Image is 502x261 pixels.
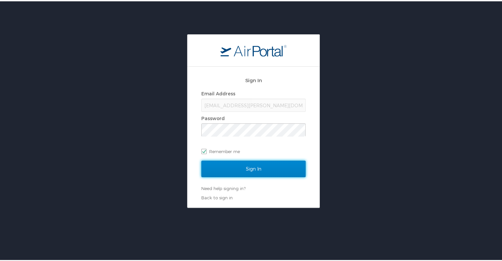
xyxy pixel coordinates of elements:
[201,145,306,155] label: Remember me
[201,75,306,83] h2: Sign In
[201,89,235,95] label: Email Address
[201,194,233,199] a: Back to sign in
[201,114,225,120] label: Password
[220,43,286,55] img: logo
[201,184,246,190] a: Need help signing in?
[201,159,306,176] input: Sign In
